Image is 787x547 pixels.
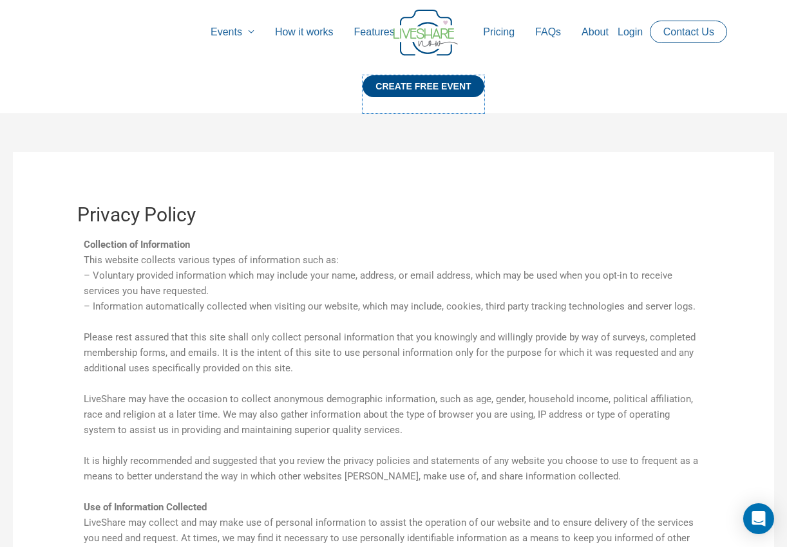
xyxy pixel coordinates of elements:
a: FAQs [525,12,571,53]
a: Events [200,12,265,53]
strong: Collection of Information [84,239,190,250]
a: Login [607,12,653,53]
a: About [571,12,619,53]
img: Group 14 | Live Photo Slideshow for Events | Create Free Events Album for Any Occasion [393,10,458,56]
p: LiveShare may have the occasion to collect anonymous demographic information, such as age, gender... [84,391,703,438]
p: It is highly recommended and suggested that you review the privacy policies and statements of any... [84,453,703,484]
div: Open Intercom Messenger [743,503,774,534]
a: CREATE FREE EVENT [363,75,484,113]
p: Please rest assured that this site shall only collect personal information that you knowingly and... [84,329,703,376]
h1: Privacy Policy [77,203,710,227]
div: CREATE FREE EVENT [363,75,484,97]
strong: Use of Information Collected [84,501,207,513]
a: Features [344,12,405,53]
nav: Site Navigation [23,12,764,53]
a: Pricing [473,12,525,53]
a: How it works [265,12,344,53]
p: This website collects various types of information such as: – Voluntary provided information whic... [84,237,703,314]
a: Contact Us [653,21,725,42]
